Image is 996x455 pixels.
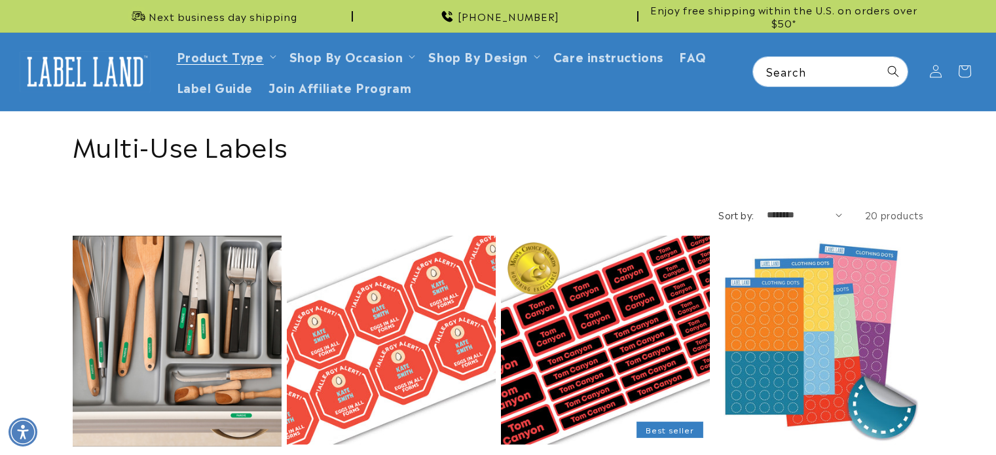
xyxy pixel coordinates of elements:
[553,48,663,64] span: Care instructions
[169,71,261,102] a: Label Guide
[644,3,924,29] span: Enjoy free shipping within the U.S. on orders over $50*
[671,41,714,71] a: FAQ
[15,46,156,97] a: Label Land
[428,47,527,65] a: Shop By Design
[177,47,264,65] a: Product Type
[721,393,983,442] iframe: Gorgias Floating Chat
[865,208,924,221] span: 20 products
[289,48,403,64] span: Shop By Occasion
[718,208,754,221] label: Sort by:
[545,41,671,71] a: Care instructions
[268,79,411,94] span: Join Affiliate Program
[177,79,253,94] span: Label Guide
[420,41,545,71] summary: Shop By Design
[679,48,707,64] span: FAQ
[149,10,297,23] span: Next business day shipping
[20,51,151,92] img: Label Land
[169,41,282,71] summary: Product Type
[458,10,559,23] span: [PHONE_NUMBER]
[282,41,421,71] summary: Shop By Occasion
[261,71,419,102] a: Join Affiliate Program
[9,418,37,446] div: Accessibility Menu
[73,128,924,162] h1: Multi-Use Labels
[879,57,908,86] button: Search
